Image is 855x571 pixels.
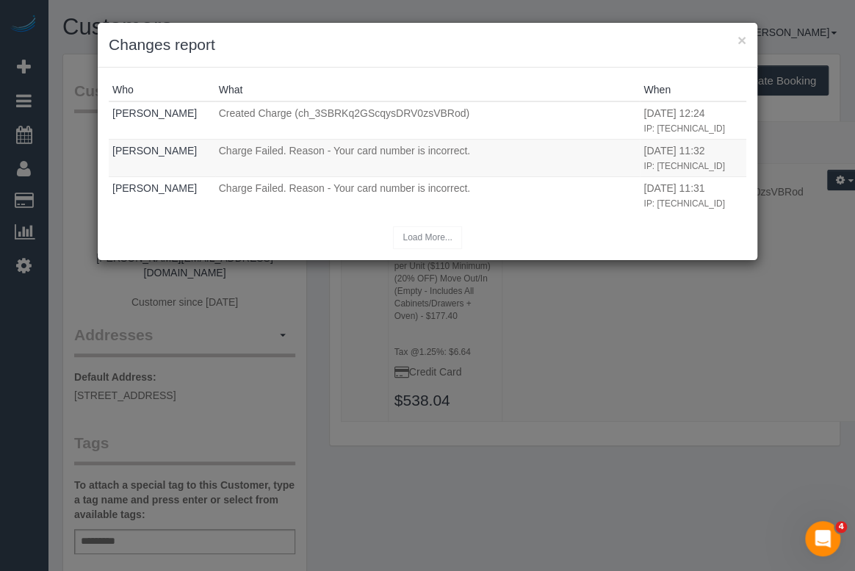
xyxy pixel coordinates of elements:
[835,521,847,533] span: 4
[109,176,215,214] td: Who
[640,139,746,176] td: When
[219,145,470,157] span: Charge Failed. Reason - Your card number is incorrect.
[109,34,746,56] h3: Changes report
[109,139,215,176] td: Who
[643,123,724,134] small: IP: [TECHNICAL_ID]
[805,521,840,556] iframe: Intercom live chat
[737,32,746,48] button: ×
[215,139,641,176] td: What
[640,79,746,101] th: When
[112,107,197,119] a: [PERSON_NAME]
[643,198,724,209] small: IP: [TECHNICAL_ID]
[215,101,641,139] td: What
[215,176,641,214] td: What
[640,176,746,214] td: When
[640,101,746,139] td: When
[219,107,469,119] span: Created Charge (ch_3SBRKq2GScqysDRV0zsVBRod)
[215,79,641,101] th: What
[112,182,197,194] a: [PERSON_NAME]
[643,161,724,171] small: IP: [TECHNICAL_ID]
[112,145,197,157] a: [PERSON_NAME]
[109,101,215,139] td: Who
[98,23,757,260] sui-modal: Changes report
[219,182,470,194] span: Charge Failed. Reason - Your card number is incorrect.
[109,79,215,101] th: Who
